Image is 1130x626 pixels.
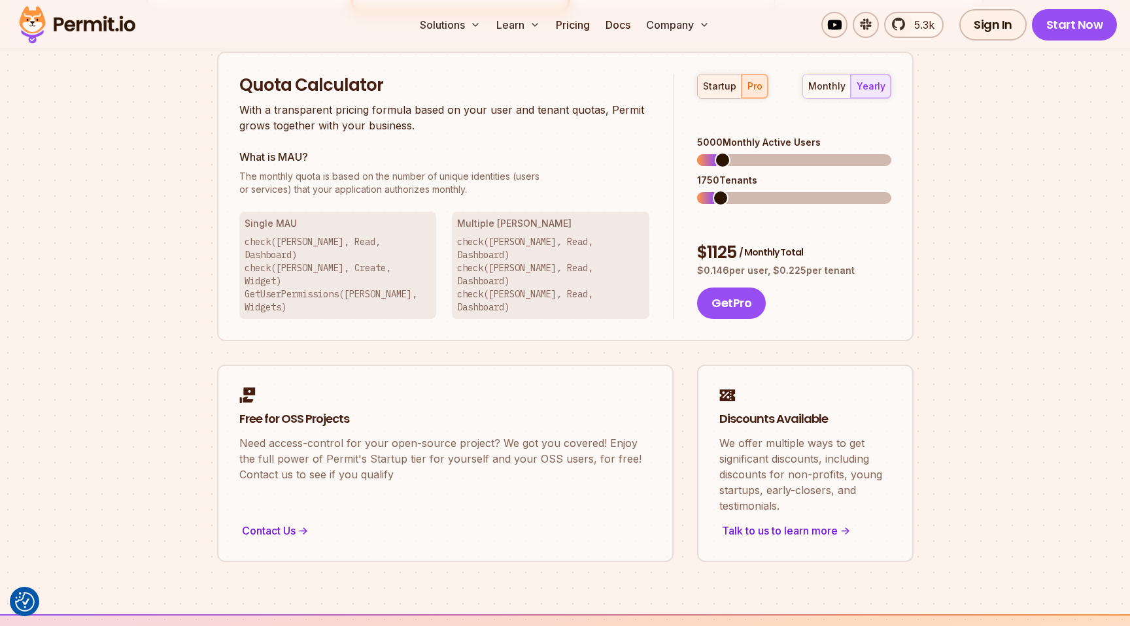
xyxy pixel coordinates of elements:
[239,435,651,482] p: Need access-control for your open-source project? We got you covered! Enjoy the full power of Per...
[457,217,644,230] h3: Multiple [PERSON_NAME]
[697,241,891,265] div: $ 1125
[719,411,891,427] h2: Discounts Available
[906,17,934,33] span: 5.3k
[245,217,432,230] h3: Single MAU
[840,523,850,538] span: ->
[703,80,736,93] div: startup
[239,149,650,165] h3: What is MAU?
[697,365,914,562] a: Discounts AvailableWe offer multiple ways to get significant discounts, including discounts for n...
[600,12,636,38] a: Docs
[457,235,644,314] p: check([PERSON_NAME], Read, Dashboard) check([PERSON_NAME], Read, Dashboard) check([PERSON_NAME], ...
[239,521,651,540] div: Contact Us
[697,174,891,187] div: 1750 Tenants
[641,12,715,38] button: Company
[719,521,891,540] div: Talk to us to learn more
[1032,9,1118,41] a: Start Now
[15,592,35,612] img: Revisit consent button
[491,12,545,38] button: Learn
[697,288,766,319] button: GetPro
[719,435,891,514] p: We offer multiple ways to get significant discounts, including discounts for non-profits, young s...
[239,74,650,97] h2: Quota Calculator
[13,3,141,47] img: Permit logo
[239,170,650,196] p: or services) that your application authorizes monthly.
[298,523,308,538] span: ->
[884,12,944,38] a: 5.3k
[239,102,650,133] p: With a transparent pricing formula based on your user and tenant quotas, Permit grows together wi...
[415,12,486,38] button: Solutions
[959,9,1027,41] a: Sign In
[808,80,846,93] div: monthly
[245,235,432,314] p: check([PERSON_NAME], Read, Dashboard) check([PERSON_NAME], Create, Widget) GetUserPermissions([PE...
[697,264,891,277] p: $ 0.146 per user, $ 0.225 per tenant
[15,592,35,612] button: Consent Preferences
[551,12,595,38] a: Pricing
[239,411,651,427] h2: Free for OSS Projects
[239,170,650,183] span: The monthly quota is based on the number of unique identities (users
[217,365,674,562] a: Free for OSS ProjectsNeed access-control for your open-source project? We got you covered! Enjoy ...
[739,246,803,259] span: / Monthly Total
[697,136,891,149] div: 5000 Monthly Active Users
